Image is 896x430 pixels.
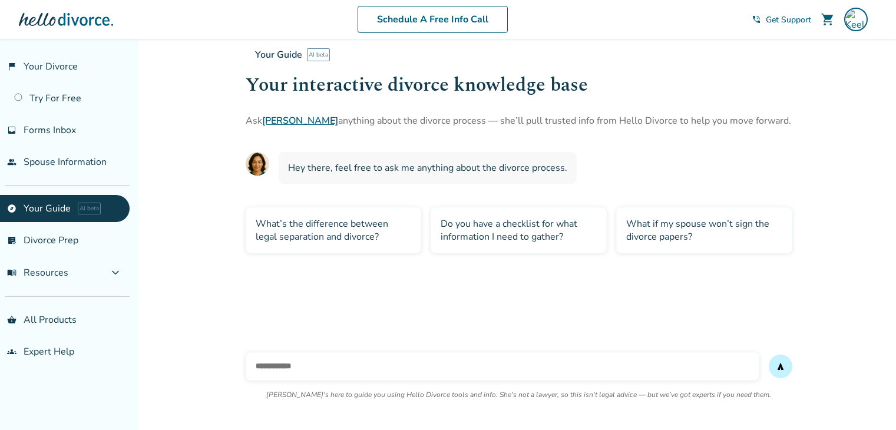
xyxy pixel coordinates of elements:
[821,12,835,27] span: shopping_cart
[266,390,771,399] p: [PERSON_NAME]'s here to guide you using Hello Divorce tools and info. She's not a lawyer, so this...
[766,14,811,25] span: Get Support
[262,114,338,127] a: [PERSON_NAME]
[246,152,269,176] img: AI Assistant
[7,236,16,245] span: list_alt_check
[7,315,16,325] span: shopping_basket
[7,266,68,279] span: Resources
[307,48,330,61] span: AI beta
[108,266,123,280] span: expand_more
[844,8,868,31] img: Keeley Valentine
[7,347,16,356] span: groups
[358,6,508,33] a: Schedule A Free Info Call
[7,125,16,135] span: inbox
[78,203,101,214] span: AI beta
[769,355,792,378] button: send
[776,362,785,371] span: send
[7,204,16,213] span: explore
[255,48,302,61] span: Your Guide
[616,207,792,253] div: What if my spouse won’t sign the divorce papers?
[431,207,607,253] div: Do you have a checklist for what information I need to gather?
[246,207,422,253] div: What’s the difference between legal separation and divorce?
[752,15,761,24] span: phone_in_talk
[288,161,567,174] span: Hey there, feel free to ask me anything about the divorce process.
[24,124,76,137] span: Forms Inbox
[7,157,16,167] span: people
[7,268,16,277] span: menu_book
[752,14,811,25] a: phone_in_talkGet Support
[7,62,16,71] span: flag_2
